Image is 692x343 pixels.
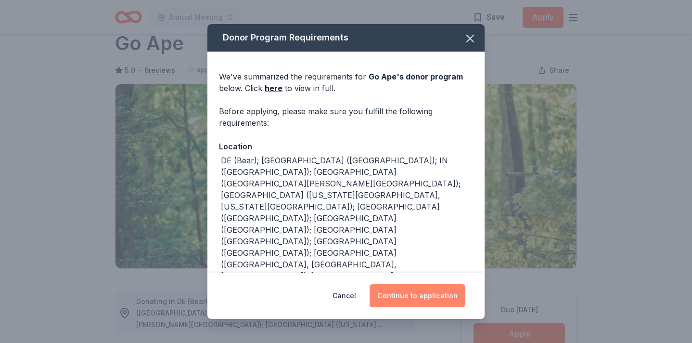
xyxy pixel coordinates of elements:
div: Before applying, please make sure you fulfill the following requirements: [219,106,473,129]
button: Continue to application [370,284,465,307]
button: Cancel [333,284,356,307]
div: We've summarized the requirements for below. Click to view in full. [219,71,473,94]
div: DE (Bear); [GEOGRAPHIC_DATA] ([GEOGRAPHIC_DATA]); IN ([GEOGRAPHIC_DATA]); [GEOGRAPHIC_DATA] ([GEO... [221,155,473,293]
div: Location [219,140,473,153]
div: Donor Program Requirements [207,24,485,52]
span: Go Ape 's donor program [369,72,463,81]
a: here [265,82,282,94]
